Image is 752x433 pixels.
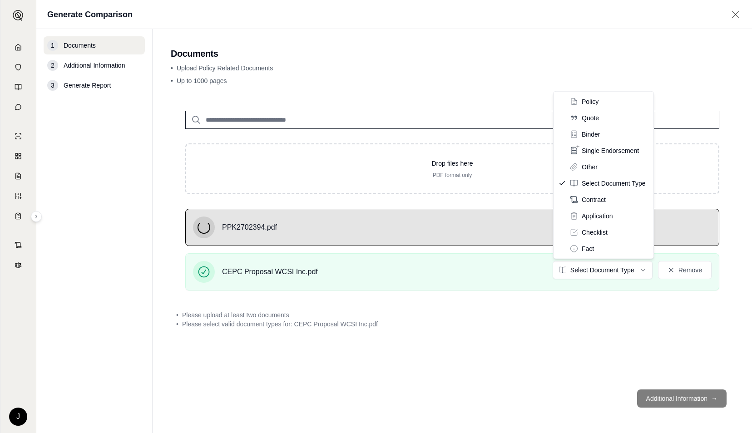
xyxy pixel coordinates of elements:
[582,146,639,155] span: Single Endorsement
[582,228,608,237] span: Checklist
[582,212,613,221] span: Application
[582,179,646,188] span: Select Document Type
[582,244,594,253] span: Fact
[582,97,599,106] span: Policy
[582,113,599,123] span: Quote
[582,162,598,172] span: Other
[582,195,606,204] span: Contract
[582,130,600,139] span: Binder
